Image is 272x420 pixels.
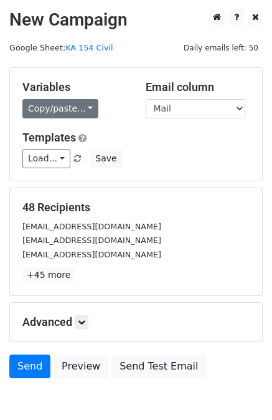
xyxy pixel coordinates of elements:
h2: New Campaign [9,9,263,31]
small: [EMAIL_ADDRESS][DOMAIN_NAME] [22,250,161,259]
a: +45 more [22,267,75,283]
a: KA 154 Civil [65,43,113,52]
a: Daily emails left: 50 [179,43,263,52]
button: Save [90,149,122,168]
iframe: Chat Widget [210,360,272,420]
h5: Email column [146,80,250,94]
a: Send [9,355,50,378]
small: [EMAIL_ADDRESS][DOMAIN_NAME] [22,236,161,245]
a: Load... [22,149,70,168]
small: Google Sheet: [9,43,113,52]
h5: Variables [22,80,127,94]
small: [EMAIL_ADDRESS][DOMAIN_NAME] [22,222,161,231]
h5: 48 Recipients [22,201,250,214]
a: Templates [22,131,76,144]
span: Daily emails left: 50 [179,41,263,55]
a: Send Test Email [111,355,206,378]
a: Copy/paste... [22,99,98,118]
a: Preview [54,355,108,378]
h5: Advanced [22,315,250,329]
